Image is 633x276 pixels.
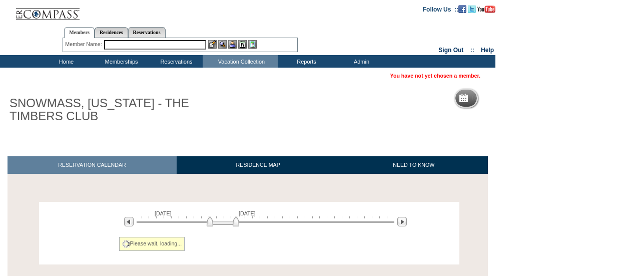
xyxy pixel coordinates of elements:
td: Reservations [148,55,203,68]
h1: SNOWMASS, [US_STATE] - THE TIMBERS CLUB [8,95,232,125]
img: spinner2.gif [122,240,130,248]
img: b_calculator.gif [248,40,257,49]
a: RESIDENCE MAP [177,156,340,174]
div: Member Name: [65,40,104,49]
span: [DATE] [155,210,172,216]
td: Reports [278,55,333,68]
span: You have not yet chosen a member. [390,73,480,79]
a: Follow us on Twitter [468,6,476,12]
a: Subscribe to our YouTube Channel [477,6,495,12]
img: Impersonate [228,40,237,49]
div: Please wait, loading... [119,237,185,251]
span: :: [470,47,474,54]
a: Sign Out [438,47,463,54]
img: View [218,40,227,49]
a: Become our fan on Facebook [458,6,466,12]
td: Admin [333,55,388,68]
img: b_edit.gif [208,40,217,49]
a: Help [481,47,494,54]
td: Follow Us :: [423,5,458,13]
a: Reservations [128,27,166,38]
span: [DATE] [239,210,256,216]
img: Previous [124,217,134,226]
img: Follow us on Twitter [468,5,476,13]
a: RESERVATION CALENDAR [8,156,177,174]
img: Become our fan on Facebook [458,5,466,13]
img: Next [397,217,407,226]
img: Reservations [238,40,247,49]
h5: Reservation Calendar [472,95,548,102]
td: Memberships [93,55,148,68]
td: Home [38,55,93,68]
a: Members [64,27,95,38]
a: Residences [95,27,128,38]
a: NEED TO KNOW [339,156,488,174]
img: Subscribe to our YouTube Channel [477,6,495,13]
td: Vacation Collection [203,55,278,68]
